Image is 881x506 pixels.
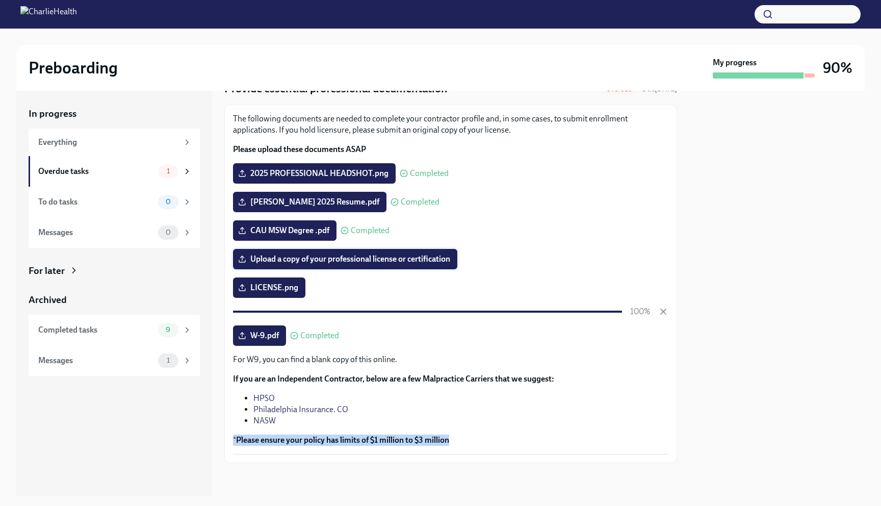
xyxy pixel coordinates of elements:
label: 2025 PROFESSIONAL HEADSHOT.png [233,163,396,184]
span: CAU MSW Degree .pdf [240,225,329,236]
label: Upload a copy of your professional license or certification [233,249,457,269]
strong: My progress [713,57,757,68]
strong: [DATE] [655,85,677,93]
a: Overdue tasks1 [29,156,200,187]
a: HPSO [253,393,275,403]
label: CAU MSW Degree .pdf [233,220,336,241]
span: LICENSE.png [240,283,298,293]
a: Messages1 [29,345,200,376]
p: 100% [630,306,650,317]
a: In progress [29,107,200,120]
h2: Preboarding [29,58,118,78]
strong: Please upload these documents ASAP [233,144,366,154]
span: 0 [160,229,177,236]
div: Everything [38,137,178,148]
span: 0 [160,198,177,206]
span: Due [642,85,677,93]
span: Upload a copy of your professional license or certification [240,254,450,264]
label: W-9.pdf [233,325,286,346]
span: [PERSON_NAME] 2025 Resume.pdf [240,197,379,207]
span: 1 [161,357,176,364]
a: To do tasks0 [29,187,200,217]
div: Messages [38,227,154,238]
strong: Please ensure your policy has limits of $1 million to $3 million [236,435,449,445]
a: Archived [29,293,200,307]
a: Messages0 [29,217,200,248]
label: [PERSON_NAME] 2025 Resume.pdf [233,192,386,212]
span: Completed [410,169,449,178]
span: Completed [401,198,439,206]
span: 1 [161,167,176,175]
h3: 90% [823,59,852,77]
div: To do tasks [38,196,154,208]
div: Completed tasks [38,324,154,336]
span: Completed [300,332,339,340]
strong: If you are an Independent Contractor, below are a few Malpractice Carriers that we suggest: [233,374,554,384]
div: For later [29,264,65,277]
button: Cancel [658,307,668,317]
span: 9 [160,326,176,334]
span: W-9.pdf [240,331,279,341]
a: Completed tasks9 [29,315,200,345]
label: LICENSE.png [233,277,305,298]
p: For W9, you can find a blank copy of this online. [233,354,668,365]
a: NASW [253,416,276,425]
div: Messages [38,355,154,366]
span: 2025 PROFESSIONAL HEADSHOT.png [240,168,388,179]
div: Overdue tasks [38,166,154,177]
a: Everything [29,129,200,156]
p: The following documents are needed to complete your contractor profile and, in some cases, to sub... [233,113,668,136]
span: Completed [351,226,390,235]
a: Philadelphia Insurance. CO [253,404,348,414]
a: For later [29,264,200,277]
img: CharlieHealth [20,6,77,22]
